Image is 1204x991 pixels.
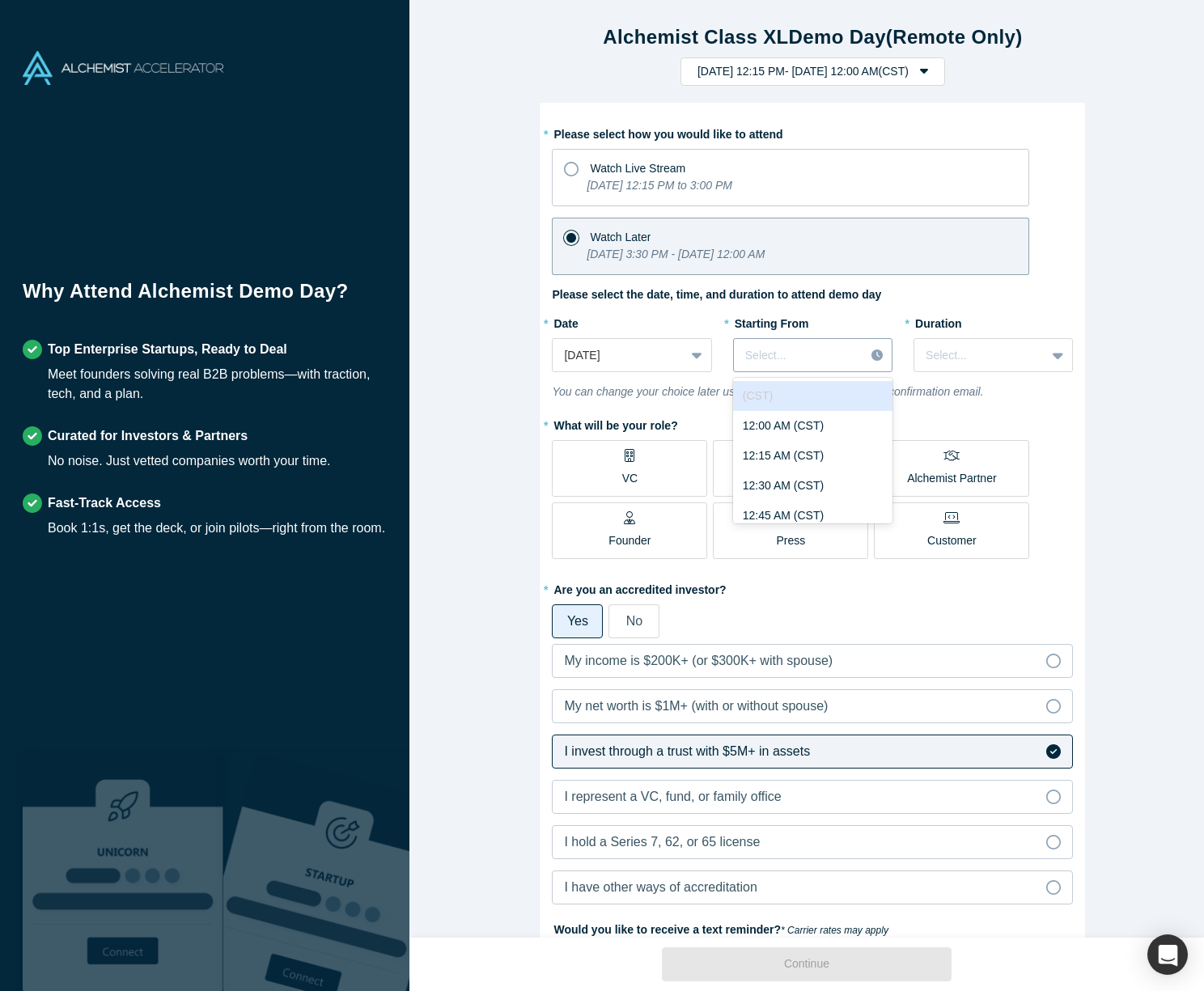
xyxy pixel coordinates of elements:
[587,179,731,192] i: [DATE] 12:15 PM to 3:00 PM
[587,248,765,260] i: [DATE] 3:30 PM - [DATE] 12:00 AM
[590,231,651,244] span: Watch Later
[608,532,651,549] p: Founder
[552,385,983,398] i: You can change your choice later using the link in your registration confirmation email.
[564,790,781,803] span: I represent a VC, fund, or family office
[777,532,806,549] p: Press
[733,411,892,441] div: 12:00 AM (CST)
[733,471,892,501] div: 12:30 AM (CST)
[552,412,1073,434] label: What will be your role?
[552,121,1073,143] label: Please select how you would like to attend
[733,381,892,411] div: (CST)
[564,744,810,758] span: I invest through a trust with $5M+ in assets
[552,576,1073,599] label: Are you an accredited investor?
[552,286,881,303] label: Please select the date, time, and duration to attend demo day
[564,654,833,667] span: My income is $200K+ (or $300K+ with spouse)
[48,342,287,356] strong: Top Enterprise Startups, Ready to Deal
[662,947,952,981] button: Continue
[622,470,638,487] p: VC
[48,365,387,404] div: Meet founders solving real B2B problems—with traction, tech, and a plan.
[23,277,387,317] h1: Why Attend Alchemist Demo Day?
[48,519,385,538] div: Book 1:1s, get the deck, or join pilots—right from the room.
[733,310,809,332] label: Starting From
[48,451,331,471] div: No noise. Just vetted companies worth your time.
[590,162,685,175] span: Watch Live Stream
[564,880,757,894] span: I have other ways of accreditation
[914,310,1073,332] label: Duration
[907,470,996,487] p: Alchemist Partner
[48,496,161,510] strong: Fast-Track Access
[603,26,1022,48] strong: Alchemist Class XL Demo Day (Remote Only)
[733,501,892,531] div: 12:45 AM (CST)
[564,835,760,849] span: I hold a Series 7, 62, or 65 license
[927,532,977,549] p: Customer
[552,916,1073,938] label: Would you like to receive a text reminder?
[626,614,642,628] span: No
[23,752,223,991] img: Robust Technologies
[733,441,892,471] div: 12:15 AM (CST)
[223,752,424,991] img: Prism AI
[680,57,945,86] button: [DATE] 12:15 PM- [DATE] 12:00 AM(CST)
[23,51,223,85] img: Alchemist Accelerator Logo
[48,429,248,443] strong: Curated for Investors & Partners
[552,310,711,332] label: Date
[564,699,828,713] span: My net worth is $1M+ (with or without spouse)
[781,925,888,936] em: * Carrier rates may apply
[567,614,588,628] span: Yes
